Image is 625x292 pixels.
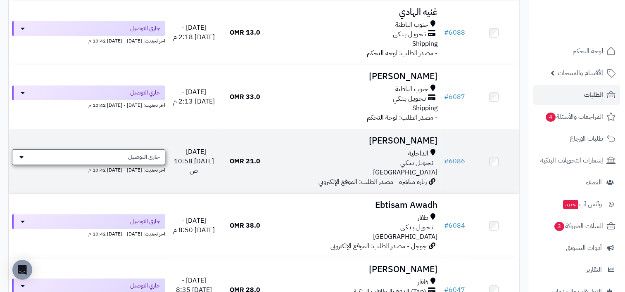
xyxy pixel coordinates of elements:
[444,221,465,231] a: #6084
[130,217,160,226] span: جاري التوصيل
[392,94,425,104] span: تـحـويـل بـنـكـي
[533,238,620,258] a: أدوات التسويق
[400,158,433,168] span: تـحـويـل بـنـكـي
[130,24,160,33] span: جاري التوصيل
[533,41,620,61] a: لوحة التحكم
[444,156,465,166] a: #6086
[533,260,620,280] a: التقارير
[274,7,437,17] h3: غنيه الهادي
[562,198,602,210] span: وآتس آب
[444,92,465,102] a: #6087
[274,72,437,81] h3: [PERSON_NAME]
[173,87,214,106] span: [DATE] - [DATE] 2:13 م
[533,172,620,192] a: العملاء
[533,85,620,105] a: الطلبات
[586,177,602,188] span: العملاء
[444,28,448,38] span: #
[563,200,578,209] span: جديد
[400,223,433,232] span: تـحـويـل بـنـكـي
[12,100,165,109] div: اخر تحديث: [DATE] - [DATE] 10:42 م
[533,129,620,148] a: طلبات الإرجاع
[533,194,620,214] a: وآتس آبجديد
[12,36,165,45] div: اخر تحديث: [DATE] - [DATE] 10:42 م
[533,107,620,127] a: المراجعات والأسئلة4
[130,89,160,97] span: جاري التوصيل
[173,216,214,235] span: [DATE] - [DATE] 8:50 م
[373,167,437,177] span: [GEOGRAPHIC_DATA]
[395,85,428,94] span: جنوب الباطنة
[274,136,437,146] h3: [PERSON_NAME]
[174,147,214,176] span: [DATE] - [DATE] 10:58 ص
[444,221,448,231] span: #
[173,23,214,42] span: [DATE] - [DATE] 2:18 م
[412,39,437,49] span: Shipping
[392,30,425,39] span: تـحـويـل بـنـكـي
[271,1,441,65] td: - مصدر الطلب: لوحة التحكم
[412,103,437,113] span: Shipping
[408,149,428,158] span: الداخلية
[330,241,426,251] span: جوجل - مصدر الطلب: الموقع الإلكتروني
[533,216,620,236] a: السلات المتروكة3
[444,92,448,102] span: #
[130,282,160,290] span: جاري التوصيل
[271,65,441,129] td: - مصدر الطلب: لوحة التحكم
[230,221,260,231] span: 38.0 OMR
[128,153,160,161] span: جاري التوصيل
[12,260,32,280] div: Open Intercom Messenger
[573,45,603,57] span: لوحة التحكم
[554,222,564,231] span: 3
[444,28,465,38] a: #6088
[570,133,603,144] span: طلبات الإرجاع
[545,111,603,122] span: المراجعات والأسئلة
[546,113,556,122] span: 4
[373,232,437,242] span: [GEOGRAPHIC_DATA]
[554,220,603,232] span: السلات المتروكة
[12,229,165,238] div: اخر تحديث: [DATE] - [DATE] 10:42 م
[230,92,260,102] span: 33.0 OMR
[444,156,448,166] span: #
[540,155,603,166] span: إشعارات التحويلات البنكية
[417,213,428,223] span: ظفار
[533,151,620,170] a: إشعارات التحويلات البنكية
[558,67,603,79] span: الأقسام والمنتجات
[274,265,437,274] h3: [PERSON_NAME]
[230,28,260,38] span: 13.0 OMR
[586,264,602,276] span: التقارير
[584,89,603,101] span: الطلبات
[566,242,602,254] span: أدوات التسويق
[395,20,428,30] span: جنوب الباطنة
[230,156,260,166] span: 21.0 OMR
[274,200,437,210] h3: Ebtisam Awadh
[318,177,426,187] span: زيارة مباشرة - مصدر الطلب: الموقع الإلكتروني
[569,22,617,40] img: logo-2.png
[417,278,428,287] span: ظفار
[12,165,165,174] div: اخر تحديث: [DATE] - [DATE] 10:42 م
